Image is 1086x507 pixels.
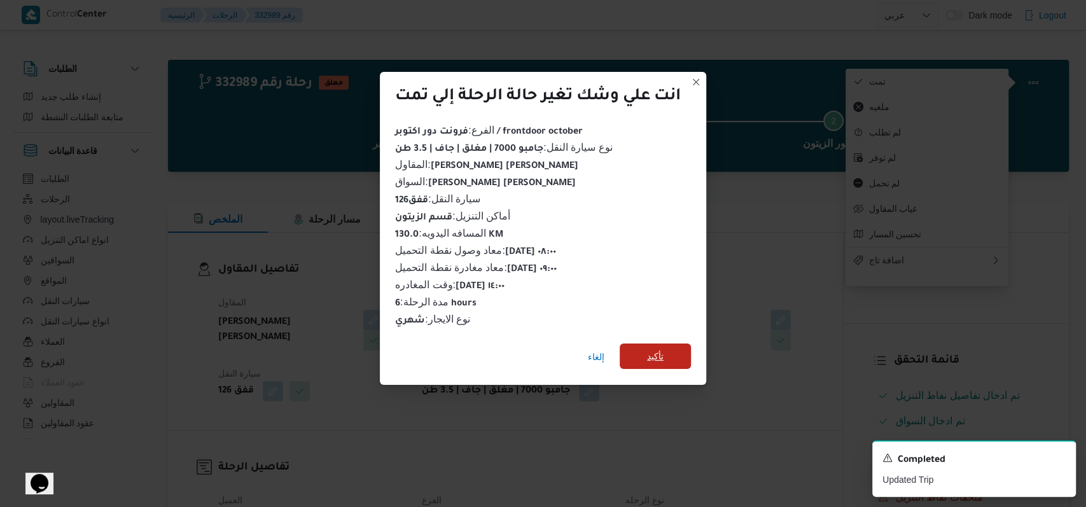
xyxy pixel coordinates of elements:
span: المقاول : [395,159,578,170]
b: فرونت دور اكتوبر / frontdoor october [395,127,582,137]
div: Notification [882,452,1066,468]
span: Completed [898,453,945,468]
b: [DATE] ٠٨:٠٠ [505,247,556,258]
b: قسم الزيتون [395,213,452,223]
b: جامبو 7000 | مغلق | جاف | 3.5 طن [395,144,543,155]
b: قفق126 [395,196,428,206]
b: شهري [395,316,425,326]
span: معاد وصول نقطة التحميل : [395,245,556,256]
div: انت علي وشك تغير حالة الرحلة إلي تمت [395,87,681,108]
button: تأكيد [620,344,691,369]
button: Closes this modal window [688,74,704,90]
b: [DATE] ٠٩:٠٠ [507,265,557,275]
b: 130.0 KM [395,230,503,240]
span: مدة الرحلة : [395,296,477,307]
span: معاد مغادرة نقطة التحميل : [395,262,557,273]
b: [DATE] ١٤:٠٠ [456,282,505,292]
button: إلغاء [583,344,609,370]
span: سيارة النقل : [395,193,480,204]
span: أماكن التنزيل : [395,211,510,221]
b: [PERSON_NAME] [PERSON_NAME] [430,162,578,172]
span: المسافه اليدويه : [395,228,503,239]
span: السواق : [395,176,575,187]
span: الفرع : [395,125,582,135]
span: نوع الايجار : [395,314,470,324]
span: نوع سيارة النقل : [395,142,612,153]
b: 6 hours [395,299,477,309]
p: Updated Trip [882,473,1066,487]
iframe: chat widget [13,456,53,494]
span: تأكيد [647,349,664,364]
span: إلغاء [588,349,604,365]
span: وقت المغادره : [395,279,505,290]
b: [PERSON_NAME] [PERSON_NAME] [428,179,575,189]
